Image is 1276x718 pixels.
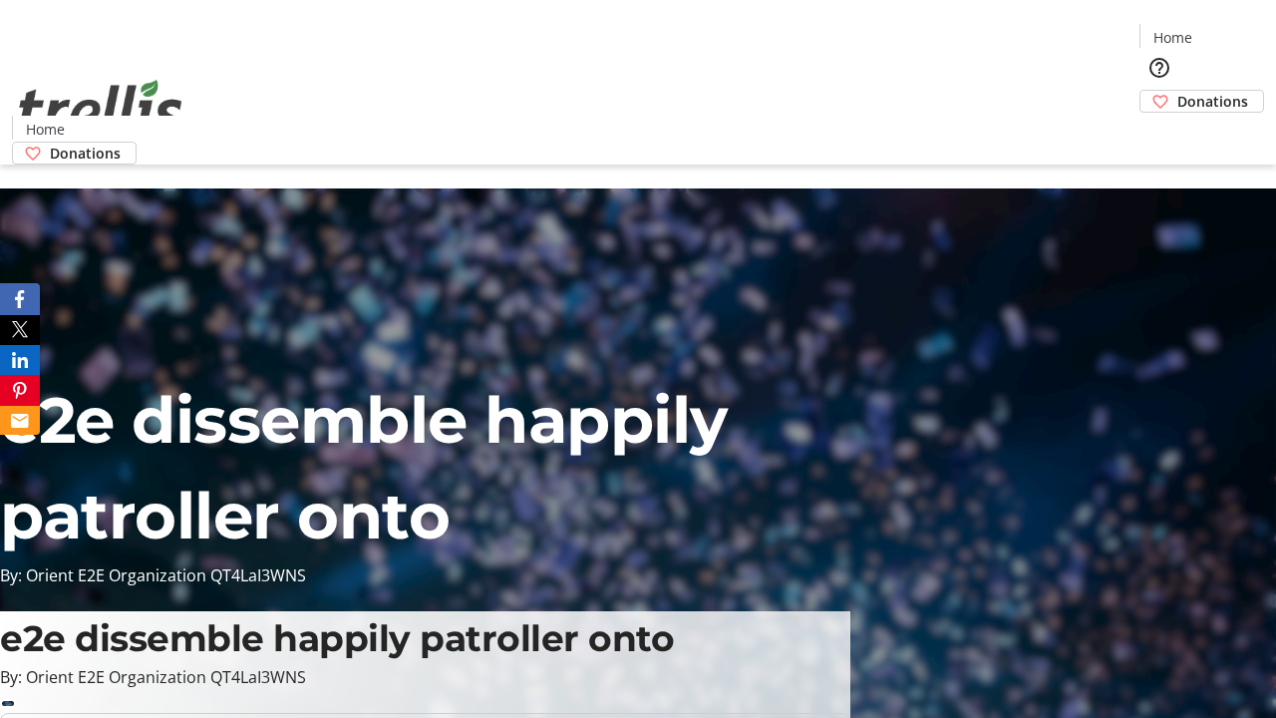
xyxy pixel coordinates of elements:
a: Home [13,119,77,140]
a: Donations [1139,90,1264,113]
span: Home [1153,27,1192,48]
span: Home [26,119,65,140]
img: Orient E2E Organization QT4LaI3WNS's Logo [12,58,189,158]
a: Donations [12,142,137,165]
span: Donations [50,143,121,164]
button: Cart [1139,113,1179,153]
button: Help [1139,48,1179,88]
span: Donations [1177,91,1248,112]
a: Home [1140,27,1204,48]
